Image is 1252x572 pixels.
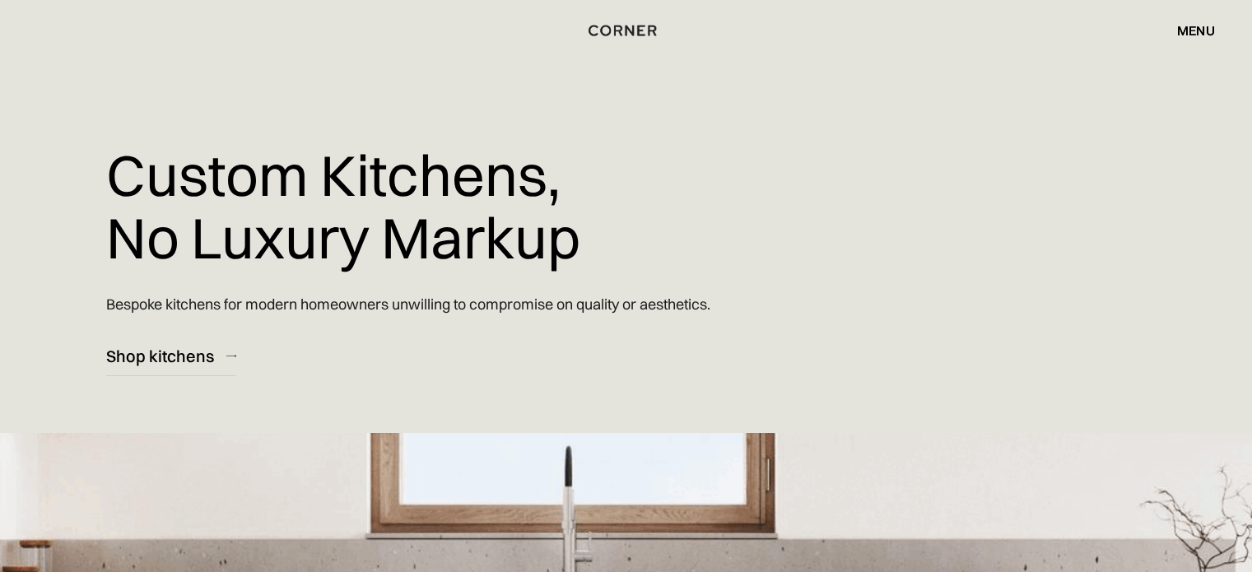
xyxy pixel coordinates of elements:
p: Bespoke kitchens for modern homeowners unwilling to compromise on quality or aesthetics. [106,281,710,328]
h1: Custom Kitchens, No Luxury Markup [106,132,580,281]
a: home [583,20,668,41]
div: menu [1177,24,1215,37]
a: Shop kitchens [106,336,236,376]
div: menu [1161,16,1215,44]
div: Shop kitchens [106,345,214,367]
